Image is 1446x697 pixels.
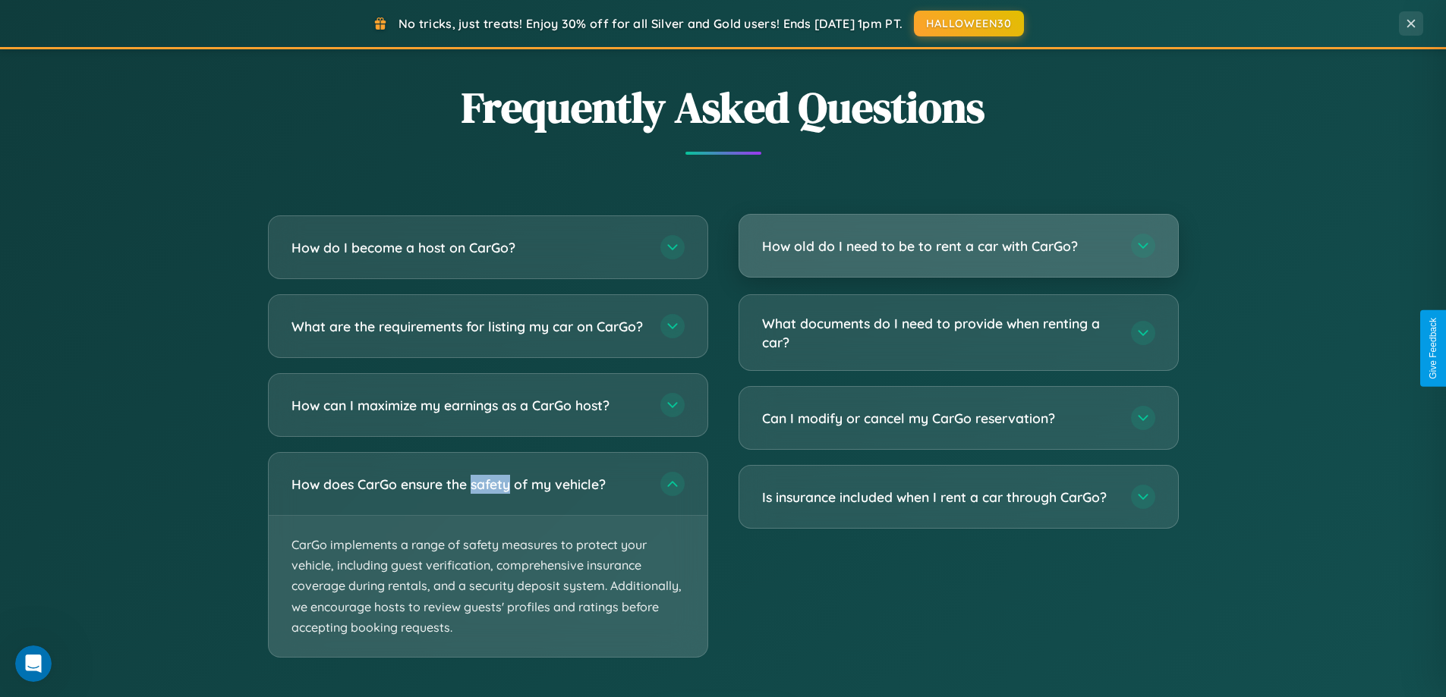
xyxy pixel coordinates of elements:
span: No tricks, just treats! Enjoy 30% off for all Silver and Gold users! Ends [DATE] 1pm PT. [399,16,903,31]
h3: What documents do I need to provide when renting a car? [762,314,1116,351]
div: Give Feedback [1428,318,1438,379]
h3: How old do I need to be to rent a car with CarGo? [762,237,1116,256]
h3: Can I modify or cancel my CarGo reservation? [762,409,1116,428]
h3: How does CarGo ensure the safety of my vehicle? [291,475,645,494]
h2: Frequently Asked Questions [268,78,1179,137]
h3: How can I maximize my earnings as a CarGo host? [291,396,645,415]
p: CarGo implements a range of safety measures to protect your vehicle, including guest verification... [269,516,707,657]
button: HALLOWEEN30 [914,11,1024,36]
iframe: Intercom live chat [15,645,52,682]
h3: What are the requirements for listing my car on CarGo? [291,317,645,336]
h3: How do I become a host on CarGo? [291,238,645,257]
h3: Is insurance included when I rent a car through CarGo? [762,488,1116,507]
